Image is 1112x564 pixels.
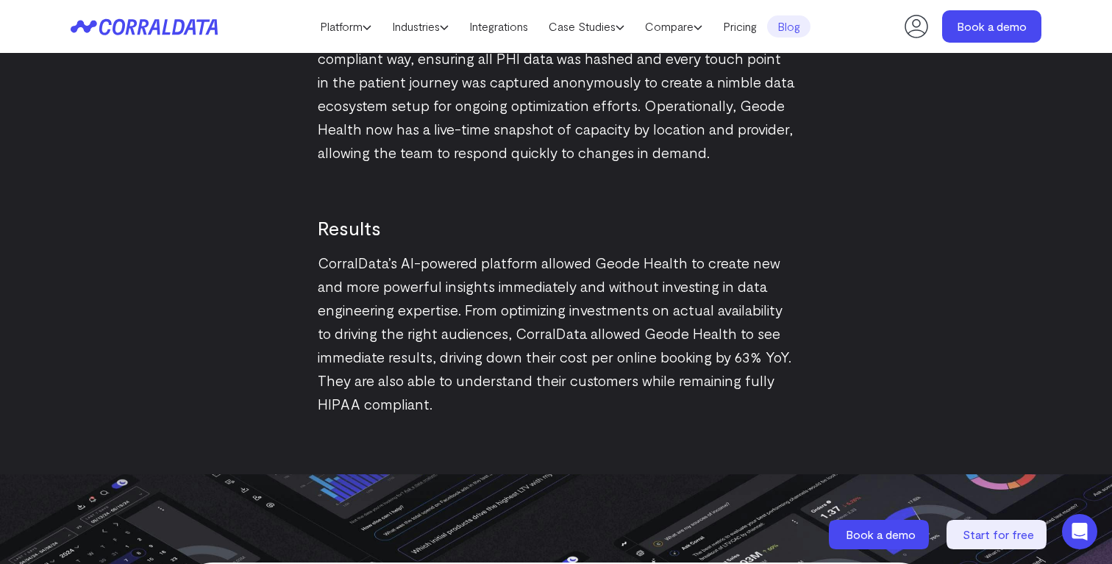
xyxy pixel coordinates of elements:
[947,520,1049,549] a: Start for free
[1062,514,1097,549] div: Open Intercom Messenger
[318,215,794,240] h2: Results
[767,15,810,38] a: Blog
[963,527,1034,541] span: Start for free
[538,15,635,38] a: Case Studies
[942,10,1041,43] a: Book a demo
[459,15,538,38] a: Integrations
[635,15,713,38] a: Compare
[846,527,916,541] span: Book a demo
[310,15,382,38] a: Platform
[382,15,459,38] a: Industries
[829,520,932,549] a: Book a demo
[318,251,794,415] p: CorralData’s AI-powered platform allowed Geode Health to create new and more powerful insights im...
[713,15,767,38] a: Pricing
